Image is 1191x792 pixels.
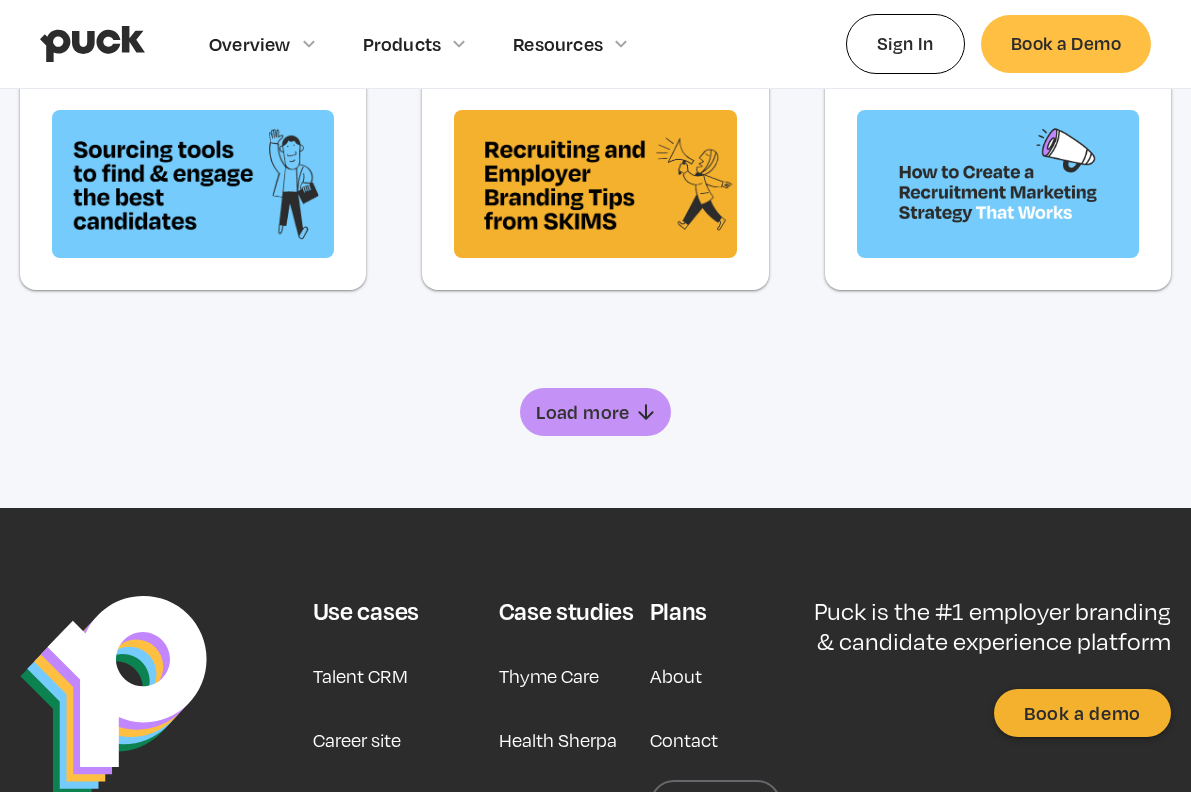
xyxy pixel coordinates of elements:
[209,33,291,55] div: Overview
[313,652,408,700] a: Talent CRM
[650,652,702,700] a: About
[20,388,1171,436] div: List
[499,596,634,626] div: Case studies
[650,596,707,626] div: Plans
[499,652,599,700] a: Thyme Care
[313,596,419,626] div: Use cases
[981,15,1151,72] a: Book a Demo
[846,14,965,73] a: Sign In
[363,33,442,55] div: Products
[994,689,1171,737] a: Book a demo
[513,33,603,55] div: Resources
[536,402,630,422] div: Load more
[499,716,617,764] a: Health Sherpa
[650,716,718,764] a: Contact
[313,716,401,764] a: Career site
[801,596,1171,657] p: Puck is the #1 employer branding & candidate experience platform
[520,388,670,436] a: Next Page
